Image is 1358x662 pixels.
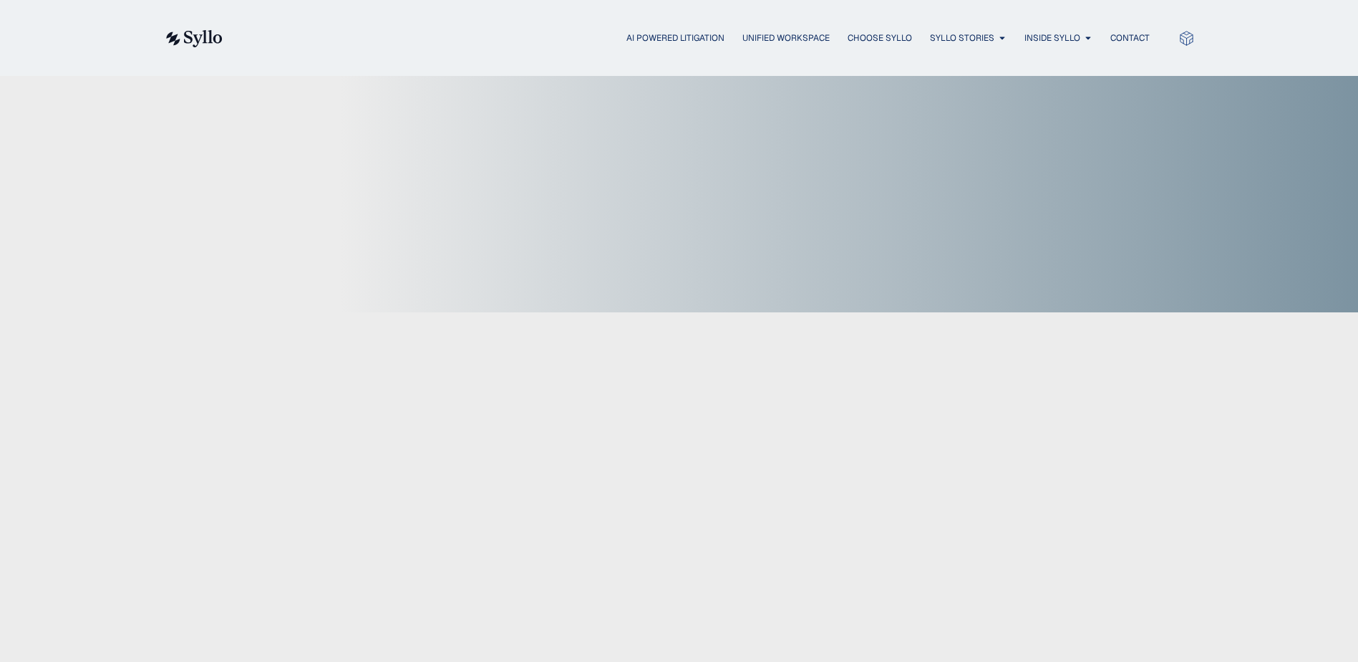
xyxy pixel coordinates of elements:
[164,30,223,47] img: syllo
[1024,32,1080,44] a: Inside Syllo
[626,32,724,44] a: AI Powered Litigation
[930,32,994,44] a: Syllo Stories
[251,32,1150,45] nav: Menu
[742,32,830,44] a: Unified Workspace
[848,32,912,44] a: Choose Syllo
[1110,32,1150,44] a: Contact
[251,32,1150,45] div: Menu Toggle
